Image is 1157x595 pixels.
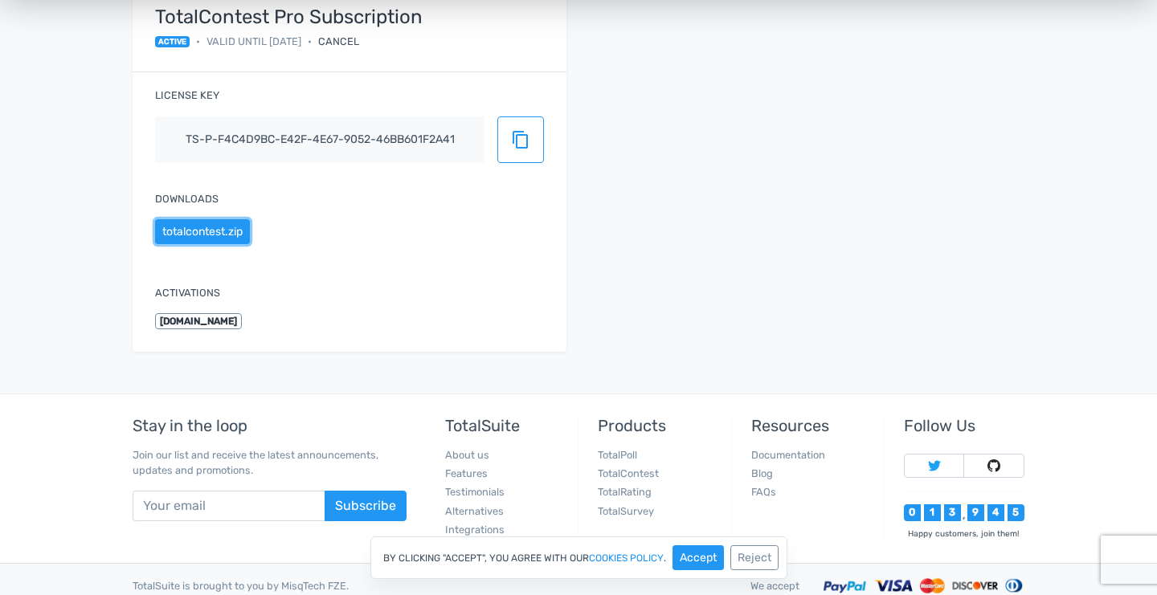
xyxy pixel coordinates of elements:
[121,578,738,593] div: TotalSuite is brought to you by MisqTech FZE.
[155,36,190,47] span: active
[751,486,776,498] a: FAQs
[445,417,566,434] h5: TotalSuite
[824,577,1024,595] img: Accepted payment methods
[598,467,659,479] a: TotalContest
[155,6,423,27] strong: TotalContest Pro Subscription
[967,504,984,521] div: 9
[308,34,312,49] span: •
[987,459,1000,472] img: Follow TotalSuite on Github
[904,417,1024,434] h5: Follow Us
[155,191,219,206] label: Downloads
[325,491,407,521] button: Subscribe
[598,417,718,434] h5: Products
[751,417,872,434] h5: Resources
[924,504,941,521] div: 1
[598,505,654,517] a: TotalSurvey
[730,545,779,570] button: Reject
[445,449,489,461] a: About us
[598,449,637,461] a: TotalPoll
[206,34,301,49] span: Valid until [DATE]
[318,34,359,49] div: Cancel
[445,505,504,517] a: Alternatives
[133,491,325,521] input: Your email
[445,524,505,536] a: Integrations
[1008,504,1024,521] div: 5
[904,528,1024,540] div: Happy customers, join them!
[445,467,488,479] a: Features
[155,313,242,329] span: [DOMAIN_NAME]
[751,467,773,479] a: Blog
[370,536,787,579] div: By clicking "Accept", you agree with our .
[155,285,220,300] label: Activations
[196,34,200,49] span: •
[987,504,1004,521] div: 4
[928,459,941,472] img: Follow TotalSuite on Twitter
[133,417,407,434] h5: Stay in the loop
[738,578,812,593] div: We accept
[904,504,921,521] div: 0
[589,553,664,563] a: cookies policy
[155,219,250,244] button: totalcontest.zip
[673,545,724,570] button: Accept
[155,88,219,103] label: License key
[497,116,544,163] button: content_copy
[445,486,505,498] a: Testimonials
[133,447,407,478] p: Join our list and receive the latest announcements, updates and promotions.
[961,511,967,521] div: ,
[751,449,825,461] a: Documentation
[511,130,530,149] span: content_copy
[944,504,961,521] div: 3
[598,486,652,498] a: TotalRating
